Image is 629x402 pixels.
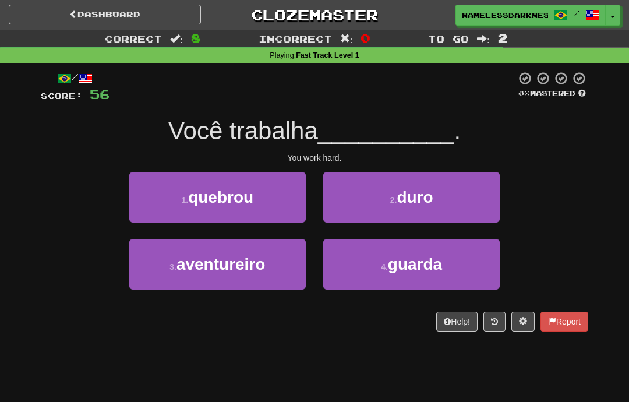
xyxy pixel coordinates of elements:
[483,312,506,332] button: Round history (alt+y)
[191,31,201,45] span: 8
[90,87,109,101] span: 56
[323,172,500,223] button: 2.duro
[462,10,548,20] span: NamelessDarkness1835
[381,262,388,271] small: 4 .
[296,51,359,59] strong: Fast Track Level 1
[41,71,109,86] div: /
[518,89,530,98] span: 0 %
[41,152,588,164] div: You work hard.
[540,312,588,332] button: Report
[455,5,606,26] a: NamelessDarkness1835 /
[129,172,306,223] button: 1.quebrou
[105,33,162,44] span: Correct
[259,33,332,44] span: Incorrect
[397,188,433,206] span: duro
[323,239,500,290] button: 4.guarda
[218,5,411,25] a: Clozemaster
[454,117,461,144] span: .
[168,117,318,144] span: Você trabalha
[318,117,454,144] span: __________
[129,239,306,290] button: 3.aventureiro
[498,31,508,45] span: 2
[436,312,478,332] button: Help!
[9,5,201,24] a: Dashboard
[361,31,370,45] span: 0
[170,34,183,44] span: :
[388,255,442,273] span: guarda
[176,255,266,273] span: aventureiro
[390,195,397,204] small: 2 .
[41,91,83,101] span: Score:
[188,188,253,206] span: quebrou
[477,34,490,44] span: :
[516,89,588,99] div: Mastered
[340,34,353,44] span: :
[574,9,579,17] span: /
[169,262,176,271] small: 3 .
[181,195,188,204] small: 1 .
[428,33,469,44] span: To go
